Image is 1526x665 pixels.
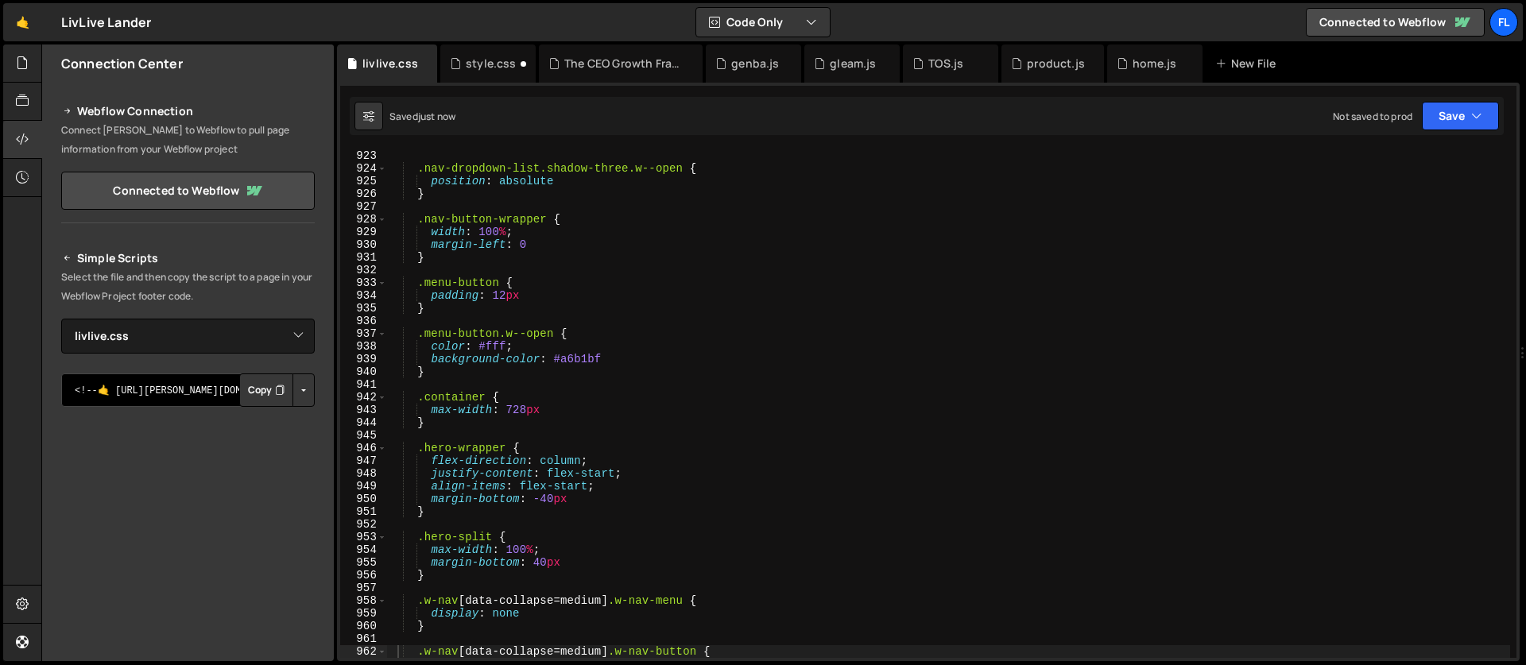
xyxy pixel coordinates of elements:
[340,327,387,340] div: 937
[340,480,387,493] div: 949
[61,121,315,159] p: Connect [PERSON_NAME] to Webflow to pull page information from your Webflow project
[340,365,387,378] div: 940
[1422,102,1499,130] button: Save
[61,102,315,121] h2: Webflow Connection
[340,543,387,556] div: 954
[340,353,387,365] div: 939
[1333,110,1412,123] div: Not saved to prod
[340,569,387,582] div: 956
[731,56,779,72] div: genba.js
[340,378,387,391] div: 941
[1133,56,1176,72] div: home.js
[1489,8,1518,37] a: Fl
[340,315,387,327] div: 936
[340,416,387,429] div: 944
[1027,56,1085,72] div: product.js
[61,373,315,407] textarea: <!--🤙 [URL][PERSON_NAME][DOMAIN_NAME]> <script>document.addEventListener("DOMContentLoaded", func...
[340,518,387,531] div: 952
[340,594,387,607] div: 958
[340,404,387,416] div: 943
[564,56,684,72] div: The CEO Growth Framework.js
[1306,8,1485,37] a: Connected to Webflow
[61,433,316,576] iframe: YouTube video player
[340,149,387,162] div: 923
[389,110,455,123] div: Saved
[1215,56,1282,72] div: New File
[696,8,830,37] button: Code Only
[340,264,387,276] div: 932
[61,268,315,306] p: Select the file and then copy the script to a page in your Webflow Project footer code.
[340,493,387,505] div: 950
[418,110,455,123] div: just now
[61,13,151,32] div: LivLive Lander
[61,55,183,72] h2: Connection Center
[340,226,387,238] div: 929
[340,454,387,467] div: 947
[239,373,315,407] div: Button group with nested dropdown
[340,391,387,404] div: 942
[340,200,387,213] div: 927
[340,251,387,264] div: 931
[340,175,387,188] div: 925
[61,172,315,210] a: Connected to Webflow
[340,238,387,251] div: 930
[340,162,387,175] div: 924
[340,607,387,620] div: 959
[340,620,387,632] div: 960
[466,56,516,72] div: style.css
[340,531,387,543] div: 953
[340,289,387,302] div: 934
[340,302,387,315] div: 935
[340,632,387,645] div: 961
[340,582,387,594] div: 957
[340,213,387,226] div: 928
[340,429,387,442] div: 945
[340,505,387,518] div: 951
[3,3,42,41] a: 🤙
[61,249,315,268] h2: Simple Scripts
[340,276,387,289] div: 933
[340,188,387,200] div: 926
[830,56,876,72] div: gleam.js
[340,442,387,454] div: 946
[928,56,963,72] div: TOS.js
[239,373,293,407] button: Copy
[340,556,387,569] div: 955
[340,645,387,658] div: 962
[340,340,387,353] div: 938
[340,467,387,480] div: 948
[362,56,418,72] div: livlive.css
